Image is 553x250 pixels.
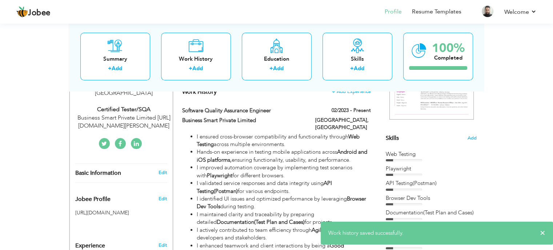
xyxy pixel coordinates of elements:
strong: Web Testing [197,133,360,148]
a: Welcome [504,8,537,16]
span: Skills [386,134,399,142]
div: Web Testing [386,150,477,158]
img: Profile Img [482,5,493,17]
span: × [540,229,545,237]
label: 02/2023 - Present [332,107,371,114]
a: Profile [385,8,402,16]
div: Work History [167,55,225,63]
div: Playwright [386,165,477,173]
div: Completed [432,54,465,62]
div: Certified Tester/SQA [75,105,173,114]
label: + [350,65,354,73]
h4: This helps to show the companies you have worked for. [182,88,370,96]
a: Add [192,65,203,72]
span: Edit [158,195,167,202]
a: Add [273,65,284,72]
span: Work history saved successfully. [328,229,404,237]
li: I ensured cross-browser compatibility and functionality through across multiple environments. [197,133,370,149]
div: 100% [432,42,465,54]
label: + [269,65,273,73]
a: Resume Templates [412,8,461,16]
h5: [URL][DOMAIN_NAME] [75,210,167,215]
li: Hands-on experience in testing mobile applications across ensuring functionality, usability, and ... [197,148,370,164]
li: I identified UI issues and optimized performance by leveraging during testing. [197,195,370,211]
div: Documentation(Test Plan and Cases) [386,209,477,217]
iframe: fb:share_button Facebook Social Plugin [75,220,103,227]
span: Jobee Profile [75,196,111,203]
li: I actively contributed to team efficiency through with developers and stakeholders. [197,226,370,242]
div: API Testing(Postman) [386,180,477,187]
li: I maintained clarity and traceability by preparing detailed for projects. [197,211,370,226]
span: Basic Information [75,170,121,177]
a: Add [354,65,364,72]
div: Education [248,55,306,63]
span: Jobee [28,9,51,17]
span: Experience [75,243,105,249]
strong: Android and iOS platforms, [197,148,367,163]
li: I validated service responses and data integrity using for various endpoints. [197,180,370,195]
label: + [189,65,192,73]
label: Software Quality Assurance Engineer [182,107,304,114]
div: Browser Dev Tools [386,194,477,202]
span: + Add Experience [332,89,371,94]
strong: Documentation(Test Plan and Cases) [217,218,305,226]
a: Edit [158,242,167,249]
a: Add [112,65,122,72]
span: Work History [182,88,217,96]
li: I improved automation coverage by implementing test scenarios with for different browsers. [197,164,370,180]
label: Business Smart Private Limited [182,117,304,124]
strong: API Testing(Postman) [197,180,332,194]
a: Edit [158,169,167,176]
div: Summary [86,55,144,63]
div: Enhance your career by creating a custom URL for your Jobee public profile. [70,188,173,206]
div: Business Smart Private Limited [URL][DOMAIN_NAME][PERSON_NAME] [75,114,173,130]
strong: Playwright [207,172,232,179]
span: Add [468,135,477,142]
strong: Browser Dev Tools [197,195,366,210]
label: + [108,65,112,73]
div: Skills [328,55,386,63]
label: [GEOGRAPHIC_DATA], [GEOGRAPHIC_DATA] [315,117,371,131]
strong: Agile Collaboration [312,226,360,234]
a: Jobee [16,6,51,18]
img: jobee.io [16,6,28,18]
